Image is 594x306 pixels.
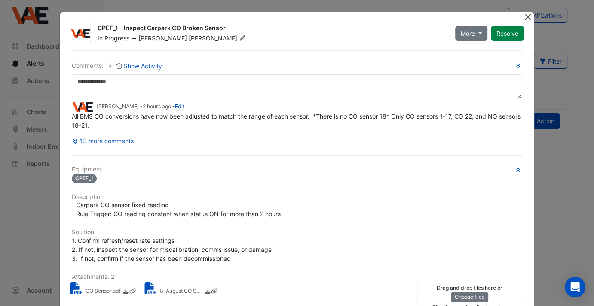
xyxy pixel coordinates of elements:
[565,277,585,297] div: Open Intercom Messenger
[72,237,272,262] span: 1. Confirm refresh/reset rate settings 2. If not, inspect the sensor for miscalibration, comms is...
[72,193,522,201] h6: Description
[524,12,533,21] button: Close
[205,287,211,296] a: Download
[189,34,247,43] span: [PERSON_NAME]
[175,103,184,110] a: Edit
[116,61,162,71] button: Show Activity
[72,229,522,236] h6: Solution
[98,24,445,34] div: CPEF_1 - Inspect Carpark CO Broken Sensor
[72,201,281,217] span: - Carpark CO sensor fixed reading - Rule Trigger: CO reading constant when status ON for more tha...
[451,292,488,302] button: Choose files
[72,61,162,71] div: Comments: 14
[98,34,129,42] span: In Progress
[131,34,137,42] span: ->
[72,273,522,281] h6: Attachments: 2
[138,34,187,42] span: [PERSON_NAME]
[455,26,487,41] button: More
[72,133,134,148] button: 13 more comments
[211,287,217,296] a: Copy link to clipboard
[72,102,93,112] img: VAE Group
[160,287,203,296] small: 8. August CO Service AEGIS.pdf
[143,103,171,110] span: 2025-09-10 08:49:31
[72,113,522,129] span: All BMS CO conversions have now been adjusted to match the range of each sensor. *There is no CO ...
[70,29,90,38] img: VAE Group
[86,287,121,296] small: CO Sensor.pdf
[437,285,502,291] small: Drag and drop files here or
[72,166,522,173] h6: Equipment
[461,29,475,38] span: More
[122,287,129,296] a: Download
[97,103,184,110] small: [PERSON_NAME] - -
[72,174,97,183] span: CPEF_1
[129,287,136,296] a: Copy link to clipboard
[491,26,524,41] button: Resolve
